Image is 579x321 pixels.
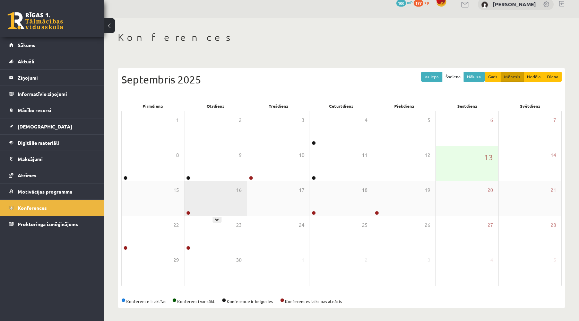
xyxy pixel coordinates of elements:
[551,221,556,229] span: 28
[236,221,242,229] span: 23
[9,118,95,134] a: [DEMOGRAPHIC_DATA]
[524,72,544,82] button: Nedēļa
[9,70,95,86] a: Ziņojumi
[493,1,536,8] a: [PERSON_NAME]
[9,135,95,151] a: Digitālie materiāli
[121,101,184,111] div: Pirmdiena
[490,116,493,124] span: 6
[18,70,95,86] legend: Ziņojumi
[173,221,179,229] span: 22
[436,101,499,111] div: Sestdiena
[173,186,179,194] span: 15
[487,186,493,194] span: 20
[501,72,524,82] button: Mēnesis
[121,298,562,304] div: Konference ir aktīva Konferenci var sākt Konference ir beigusies Konferences laiks nav atnācis
[499,101,562,111] div: Svētdiena
[9,200,95,216] a: Konferences
[239,151,242,159] span: 9
[9,37,95,53] a: Sākums
[365,256,368,264] span: 2
[310,101,373,111] div: Ceturtdiena
[18,123,72,130] span: [DEMOGRAPHIC_DATA]
[544,72,562,82] button: Diena
[118,32,565,43] h1: Konferences
[18,221,78,227] span: Proktoringa izmēģinājums
[184,101,247,111] div: Otrdiena
[176,151,179,159] span: 8
[464,72,485,82] button: Nāk. >>
[553,116,556,124] span: 7
[490,256,493,264] span: 4
[9,216,95,232] a: Proktoringa izmēģinājums
[551,186,556,194] span: 21
[18,140,59,146] span: Digitālie materiāli
[121,72,562,87] div: Septembris 2025
[362,151,368,159] span: 11
[365,116,368,124] span: 4
[373,101,436,111] div: Piekdiena
[9,53,95,69] a: Aktuāli
[9,184,95,199] a: Motivācijas programma
[299,186,304,194] span: 17
[9,86,95,102] a: Informatīvie ziņojumi
[18,42,35,48] span: Sākums
[481,1,488,8] img: Estere Apaļka
[9,167,95,183] a: Atzīmes
[173,256,179,264] span: 29
[18,151,95,167] legend: Maksājumi
[551,151,556,159] span: 14
[9,102,95,118] a: Mācību resursi
[18,188,72,195] span: Motivācijas programma
[442,72,464,82] button: Šodiena
[425,221,430,229] span: 26
[8,12,63,29] a: Rīgas 1. Tālmācības vidusskola
[236,256,242,264] span: 30
[421,72,442,82] button: << Iepr.
[239,116,242,124] span: 2
[362,221,368,229] span: 25
[485,72,501,82] button: Gads
[302,256,304,264] span: 1
[425,186,430,194] span: 19
[553,256,556,264] span: 5
[236,186,242,194] span: 16
[18,205,47,211] span: Konferences
[18,107,51,113] span: Mācību resursi
[299,221,304,229] span: 24
[427,256,430,264] span: 3
[425,151,430,159] span: 12
[299,151,304,159] span: 10
[427,116,430,124] span: 5
[18,172,36,178] span: Atzīmes
[247,101,310,111] div: Trešdiena
[487,221,493,229] span: 27
[176,116,179,124] span: 1
[362,186,368,194] span: 18
[302,116,304,124] span: 3
[9,151,95,167] a: Maksājumi
[18,86,95,102] legend: Informatīvie ziņojumi
[484,151,493,163] span: 13
[18,58,34,64] span: Aktuāli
